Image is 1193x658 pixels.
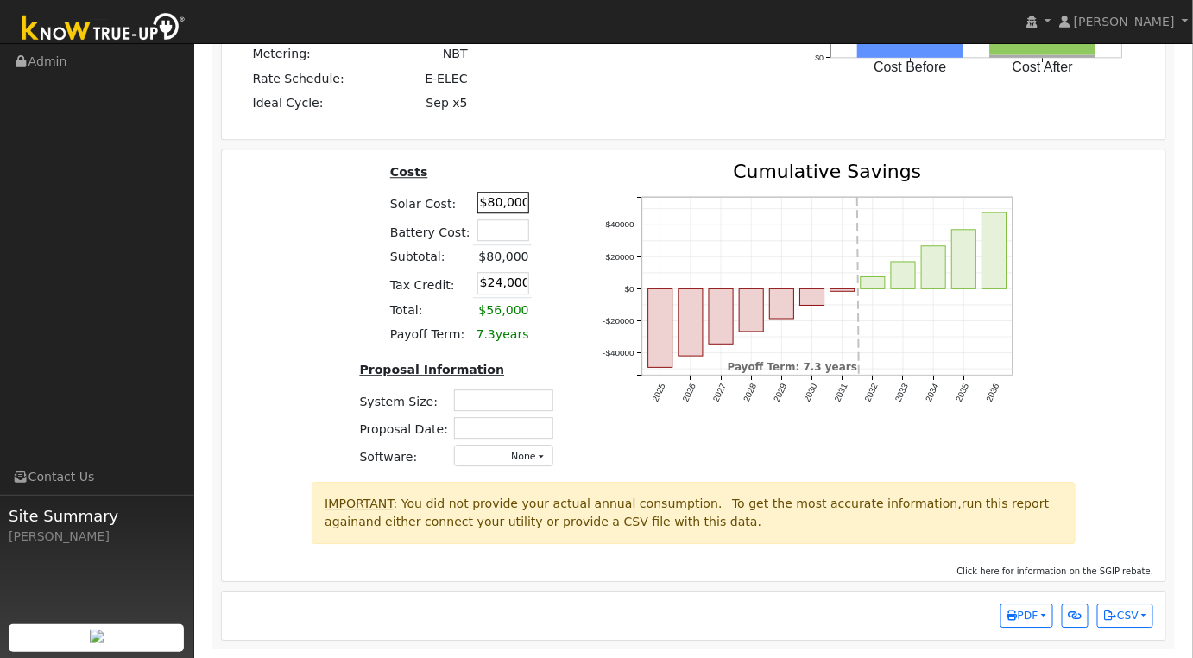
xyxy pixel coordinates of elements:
[477,327,496,341] span: 7.3
[387,244,473,269] td: Subtotal:
[1000,604,1053,628] button: PDF
[1013,60,1074,74] text: Cost After
[426,96,467,110] span: Sep x5
[360,363,505,376] u: Proposal Information
[830,288,855,291] rect: onclick=""
[387,322,473,346] td: Payoff Term:
[1062,604,1089,628] button: Generate Report Link
[357,442,451,470] td: Software:
[387,188,473,216] td: Solar Cost:
[606,219,635,229] text: $40000
[454,445,553,466] button: None
[894,382,912,403] text: 2033
[387,298,473,323] td: Total:
[955,382,972,403] text: 2035
[390,165,428,179] u: Costs
[773,382,790,403] text: 2029
[651,382,668,403] text: 2025
[603,348,634,357] text: -$40000
[1007,610,1038,622] span: PDF
[249,66,357,91] td: Rate Schedule:
[679,288,703,356] rect: onclick=""
[473,322,532,346] td: years
[9,504,185,528] span: Site Summary
[770,288,794,319] rect: onclick=""
[742,382,759,403] text: 2028
[473,298,532,323] td: $56,000
[606,251,635,261] text: $20000
[874,60,947,74] text: Cost Before
[387,269,473,298] td: Tax Credit:
[1074,15,1175,28] span: [PERSON_NAME]
[800,288,824,305] rect: onclick=""
[740,288,764,332] rect: onclick=""
[815,54,824,62] text: $0
[734,160,922,181] text: Cumulative Savings
[13,9,194,48] img: Know True-Up
[1097,604,1153,628] button: CSV
[312,482,1076,544] div: : You did not provide your actual annual consumption. To get the most accurate information, and e...
[473,244,532,269] td: $80,000
[990,22,1096,54] rect: onclick=""
[249,91,357,115] td: Ideal Cycle:
[357,66,470,91] td: E-ELEC
[357,42,470,66] td: NBT
[325,497,393,510] u: IMPORTANT
[957,566,1154,576] span: Click here for information on the SGIP rebate.
[625,283,635,293] text: $0
[952,229,976,288] rect: onclick=""
[681,382,698,403] text: 2026
[863,382,881,403] text: 2032
[603,315,634,325] text: -$20000
[357,414,451,441] td: Proposal Date:
[9,528,185,546] div: [PERSON_NAME]
[90,630,104,643] img: retrieve
[922,245,946,288] rect: onclick=""
[990,55,1096,58] rect: onclick=""
[985,382,1002,403] text: 2036
[862,276,886,288] rect: onclick=""
[325,497,1049,528] span: run this report again
[892,261,916,288] rect: onclick=""
[387,217,473,245] td: Battery Cost:
[249,42,357,66] td: Metering:
[648,288,672,367] rect: onclick=""
[710,288,734,344] rect: onclick=""
[983,212,1007,288] rect: onclick=""
[711,382,729,403] text: 2027
[357,386,451,414] td: System Size:
[803,382,820,403] text: 2030
[728,361,858,373] text: Payoff Term: 7.3 years
[925,382,942,403] text: 2034
[833,382,850,403] text: 2031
